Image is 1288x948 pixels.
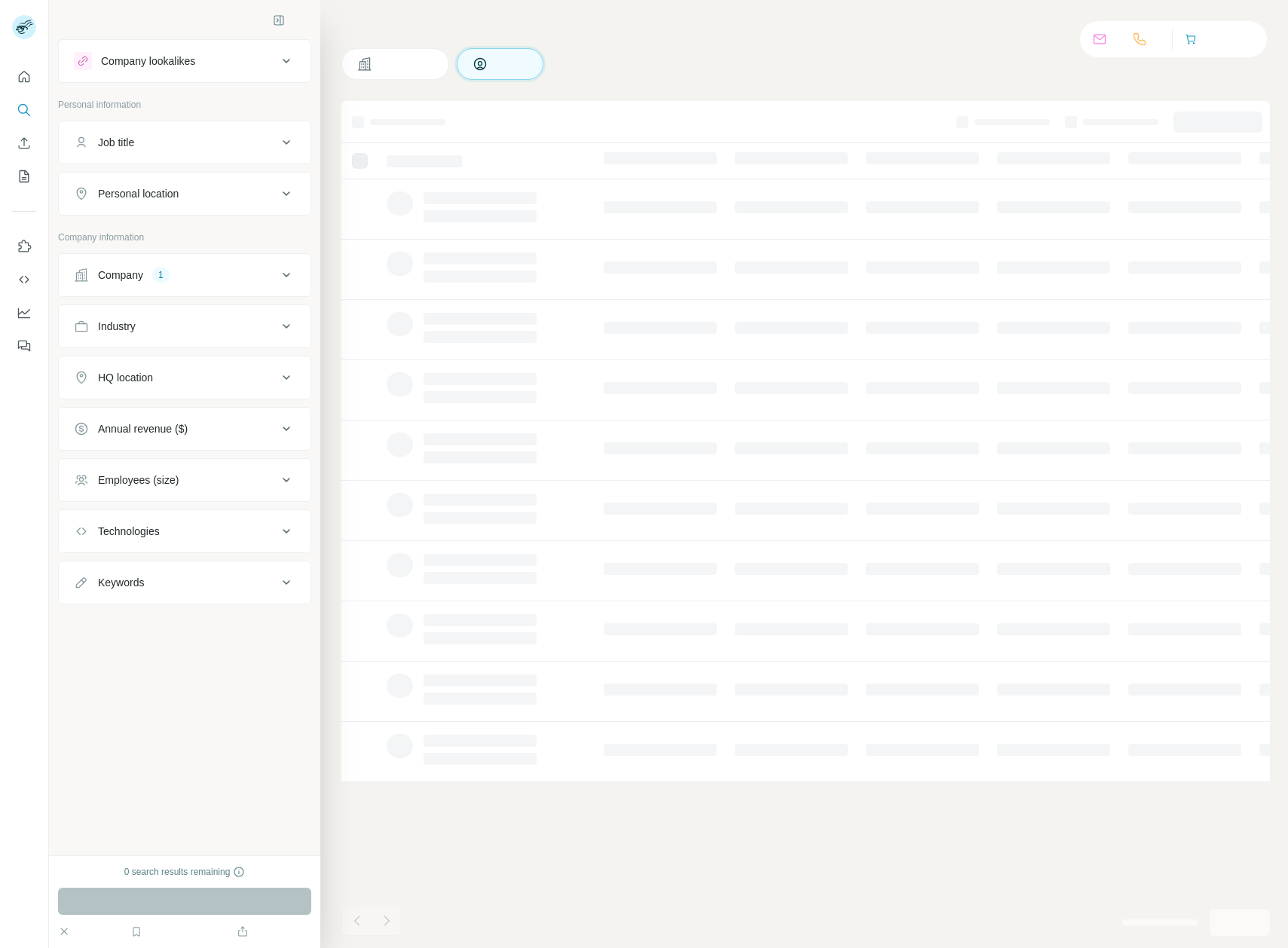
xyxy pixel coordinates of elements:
[59,257,311,293] button: Company1
[12,299,36,326] button: Dashboard
[101,54,195,69] div: Company lookalikes
[98,472,179,488] div: Employees (size)
[12,332,36,359] button: Feedback
[98,319,136,334] div: Industry
[59,513,311,549] button: Technologies
[12,266,36,293] button: Use Surfe API
[59,411,311,447] button: Annual revenue ($)
[58,231,311,244] p: Company information
[12,63,36,90] button: Quick start
[58,98,311,112] p: Personal information
[12,233,36,260] button: Use Surfe on LinkedIn
[262,9,320,32] button: Hide
[98,186,179,201] div: Personal location
[1185,29,1255,50] button: Buy credits
[59,564,311,601] button: Keywords
[378,57,433,72] span: Companies
[494,57,528,72] span: People
[58,924,101,939] button: Clear
[58,14,106,27] div: New search
[98,370,153,385] div: HQ location
[98,421,188,436] div: Annual revenue ($)
[59,462,311,498] button: Employees (size)
[12,163,36,190] button: My lists
[152,268,170,282] div: 1
[1113,30,1120,48] p: 0
[59,43,311,79] button: Company lookalikes
[237,924,311,939] button: Share filters
[98,135,134,150] div: Job title
[98,575,144,590] div: Keywords
[12,130,36,157] button: Enrich CSV
[59,359,311,396] button: HQ location
[124,865,246,879] div: 0 search results remaining
[341,18,1270,39] h4: Search
[59,176,311,212] button: Personal location
[98,524,160,539] div: Technologies
[98,268,143,283] div: Company
[59,308,311,344] button: Industry
[1153,30,1160,48] p: 0
[130,924,207,939] button: Save search
[59,124,311,161] button: Job title
[12,96,36,124] button: Search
